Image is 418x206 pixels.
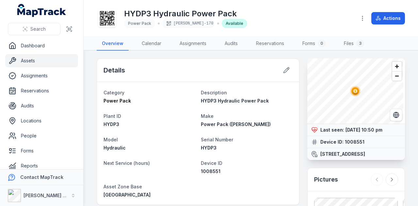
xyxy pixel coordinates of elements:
[17,4,66,17] a: MapTrack
[297,37,331,51] a: Forms0
[222,19,247,28] div: Available
[345,139,364,145] strong: 1008551
[128,21,151,26] span: Power Pack
[346,127,382,133] time: 28/08/2025, 10:50:14 pm
[8,23,60,35] button: Search
[104,90,124,95] span: Category
[251,37,289,51] a: Reservations
[314,175,338,184] h3: Pictures
[5,144,78,157] a: Forms
[339,37,369,51] a: Files3
[201,145,217,151] span: HYDP3
[201,168,220,174] span: 1008551
[219,37,243,51] a: Audits
[5,54,78,67] a: Assets
[392,62,402,71] button: Zoom in
[307,58,403,124] canvas: Map
[104,121,119,127] span: HYDP3
[5,159,78,172] a: Reports
[104,145,126,151] span: Hydraulic
[104,160,150,166] span: Next Service (hours)
[201,121,271,127] span: Power Pack ([PERSON_NAME])
[104,66,125,75] h2: Details
[201,98,269,103] span: HYDP3 Hydraulic Power Pack
[5,99,78,112] a: Audits
[201,90,227,95] span: Description
[390,109,402,121] button: Switch to Satellite View
[346,127,382,133] span: [DATE] 10:50 pm
[201,160,222,166] span: Device ID
[318,40,326,47] div: 0
[162,19,215,28] div: [PERSON_NAME]-170
[392,71,402,81] button: Zoom out
[104,98,131,103] span: Power Pack
[5,39,78,52] a: Dashboard
[201,137,233,142] span: Serial Number
[24,193,77,198] strong: [PERSON_NAME] Group
[371,12,405,24] button: Actions
[30,26,46,32] span: Search
[104,192,151,198] span: [GEOGRAPHIC_DATA]
[124,8,247,19] h1: HYDP3 Hydraulic Power Pack
[5,129,78,142] a: People
[104,113,121,119] span: Plant ID
[137,37,167,51] a: Calendar
[320,139,344,145] strong: Device ID:
[97,37,129,51] a: Overview
[5,69,78,82] a: Assignments
[174,37,212,51] a: Assignments
[5,84,78,97] a: Reservations
[5,114,78,127] a: Locations
[20,174,63,180] strong: Contact MapTrack
[320,127,344,133] strong: Last seen:
[320,151,365,157] strong: [STREET_ADDRESS]
[201,113,214,119] span: Make
[104,184,142,189] span: Asset Zone Base
[104,137,118,142] span: Model
[356,40,364,47] div: 3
